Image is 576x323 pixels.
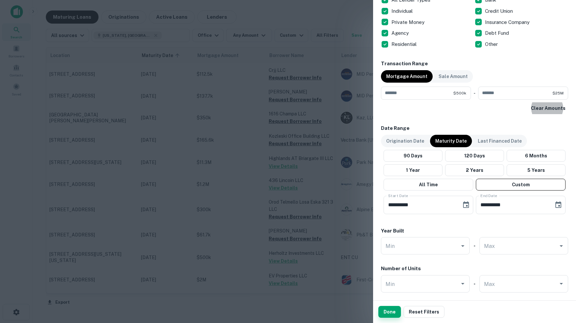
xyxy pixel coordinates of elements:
[386,73,427,80] p: Mortgage Amount
[435,137,467,145] p: Maturity Date
[378,306,401,318] button: Done
[381,227,404,235] h6: Year Built
[381,265,421,273] h6: Number of Units
[384,179,473,191] button: All Time
[528,102,568,114] button: Clear Amounts
[445,164,504,176] button: 2 Years
[391,18,426,26] p: Private Money
[381,125,568,132] h6: Date Range
[507,150,566,162] button: 6 Months
[404,306,444,318] button: Reset Filters
[478,137,522,145] p: Last Financed Date
[391,29,410,37] p: Agency
[480,193,497,198] label: End Date
[384,164,442,176] button: 1 Year
[458,241,467,251] button: Open
[474,280,476,288] h6: -
[474,87,476,100] div: -
[485,18,531,26] p: Insurance Company
[485,29,510,37] p: Debt Fund
[474,242,476,250] h6: -
[384,150,442,162] button: 90 Days
[485,40,499,48] p: Other
[445,150,504,162] button: 120 Days
[552,90,564,96] span: $25M
[459,198,473,212] button: Choose date, selected date is Oct 1, 2025
[557,241,566,251] button: Open
[458,279,467,288] button: Open
[391,40,418,48] p: Residential
[543,271,576,302] iframe: Chat Widget
[476,179,566,191] button: Custom
[388,193,408,198] label: Start Date
[485,7,514,15] p: Credit Union
[507,164,566,176] button: 5 Years
[391,7,414,15] p: Individual
[552,198,565,212] button: Choose date, selected date is Apr 30, 2026
[386,137,424,145] p: Origination Date
[453,90,466,96] span: $500k
[439,73,468,80] p: Sale Amount
[381,60,568,68] h6: Transaction Range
